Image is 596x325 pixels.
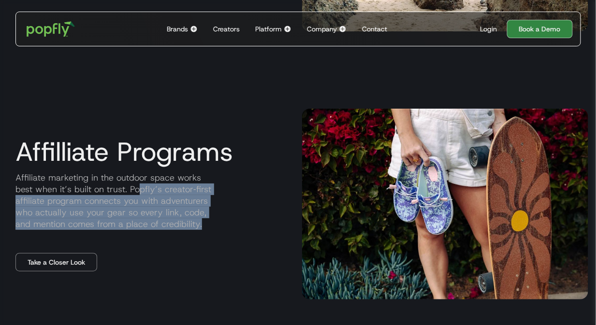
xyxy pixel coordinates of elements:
[15,253,97,271] a: Take a Closer Look
[307,24,337,34] div: Company
[209,12,244,46] a: Creators
[167,24,188,34] div: Brands
[20,14,82,43] a: home
[8,172,294,230] p: Affiliate marketing in the outdoor space works best when it’s built on trust. Popfly’s creator‑fi...
[362,24,387,34] div: Contact
[480,24,497,34] div: Login
[8,137,233,166] h3: Affilliate Programs
[507,20,573,38] a: Book a Demo
[477,24,501,34] a: Login
[358,12,391,46] a: Contact
[213,24,240,34] div: Creators
[255,24,282,34] div: Platform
